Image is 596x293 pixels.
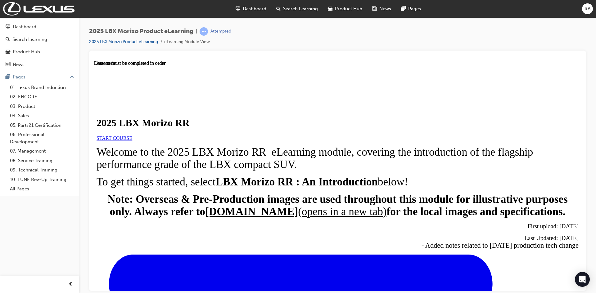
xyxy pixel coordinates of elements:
[13,48,40,55] div: Product Hub
[7,175,77,184] a: 10. TUNE Rev-Up Training
[430,174,485,181] span: Last Updated: [DATE]
[111,145,204,157] strong: [DOMAIN_NAME]
[6,24,10,30] span: guage-icon
[7,83,77,92] a: 01. Lexus Brand Induction
[89,28,193,35] span: 2025 LBX Morizo Product eLearning
[13,23,36,30] div: Dashboard
[68,281,73,288] span: prev-icon
[379,5,391,12] span: News
[367,2,396,15] a: news-iconNews
[200,27,208,36] span: learningRecordVerb_ATTEMPT-icon
[13,133,473,157] strong: Note: Overseas & Pre-Production images are used throughout this module for illustrative purposes ...
[2,57,485,68] h1: 2025 LBX Morizo RR
[372,5,377,13] span: news-icon
[6,37,10,42] span: search-icon
[7,165,77,175] a: 09. Technical Training
[283,5,318,12] span: Search Learning
[323,2,367,15] a: car-iconProduct Hub
[210,29,231,34] div: Attempted
[12,36,47,43] div: Search Learning
[164,38,210,46] li: eLearning Module View
[575,272,590,287] div: Open Intercom Messenger
[327,181,485,189] span: - Added notes related to [DATE] production tech change
[6,62,10,68] span: news-icon
[434,162,485,169] span: First upload: [DATE]
[2,71,77,83] button: Pages
[7,111,77,121] a: 04. Sales
[204,145,292,157] span: (opens in a new tab)
[6,74,10,80] span: pages-icon
[7,156,77,166] a: 08. Service Training
[396,2,426,15] a: pages-iconPages
[243,5,266,12] span: Dashboard
[2,34,77,45] a: Search Learning
[2,75,38,80] a: START COURSE
[2,86,439,110] span: Welcome to the 2025 LBX Morizo RR eLearning module, covering the introduction of the flagship per...
[6,49,10,55] span: car-icon
[7,121,77,130] a: 05. Parts21 Certification
[7,102,77,111] a: 03. Product
[7,130,77,146] a: 06. Professional Development
[13,61,25,68] div: News
[271,2,323,15] a: search-iconSearch Learning
[408,5,421,12] span: Pages
[70,73,74,81] span: up-icon
[328,5,332,13] span: car-icon
[236,5,240,13] span: guage-icon
[335,5,362,12] span: Product Hub
[2,46,77,58] a: Product Hub
[111,145,292,157] a: [DOMAIN_NAME](opens in a new tab)
[13,73,25,81] div: Pages
[89,39,158,44] a: 2025 LBX Morizo Product eLearning
[401,5,406,13] span: pages-icon
[231,2,271,15] a: guage-iconDashboard
[196,28,197,35] span: |
[7,184,77,194] a: All Pages
[2,21,77,33] a: Dashboard
[2,59,77,70] a: News
[3,2,74,16] img: Trak
[292,145,471,157] strong: for the local images and specifications.
[2,20,77,71] button: DashboardSearch LearningProduct HubNews
[276,5,281,13] span: search-icon
[122,115,284,127] strong: LBX Morizo RR : An Introduction
[582,3,593,14] button: RA
[7,146,77,156] a: 07. Management
[585,5,590,12] span: RA
[2,115,314,127] span: To get things started, select below!
[7,92,77,102] a: 02. ENCORE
